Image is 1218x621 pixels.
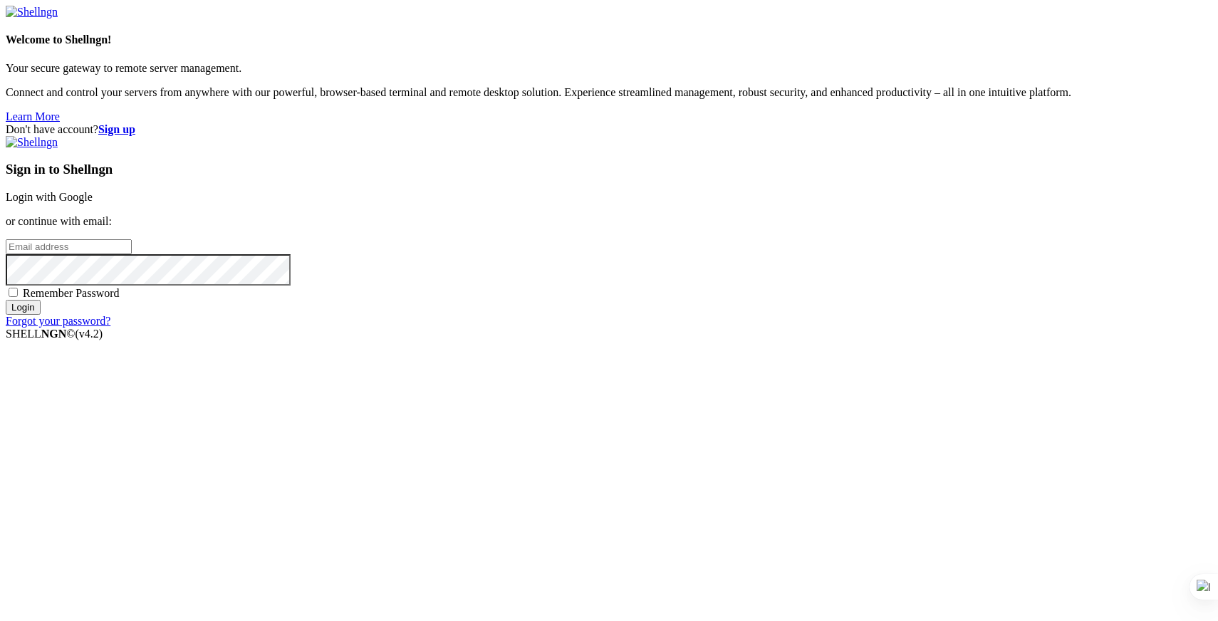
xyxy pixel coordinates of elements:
[6,239,132,254] input: Email address
[6,136,58,149] img: Shellngn
[98,123,135,135] a: Sign up
[6,123,1212,136] div: Don't have account?
[76,328,103,340] span: 4.2.0
[9,288,18,297] input: Remember Password
[6,162,1212,177] h3: Sign in to Shellngn
[6,215,1212,228] p: or continue with email:
[6,328,103,340] span: SHELL ©
[23,287,120,299] span: Remember Password
[6,110,60,122] a: Learn More
[6,6,58,19] img: Shellngn
[6,33,1212,46] h4: Welcome to Shellngn!
[6,315,110,327] a: Forgot your password?
[6,191,93,203] a: Login with Google
[6,300,41,315] input: Login
[6,62,1212,75] p: Your secure gateway to remote server management.
[6,86,1212,99] p: Connect and control your servers from anywhere with our powerful, browser-based terminal and remo...
[41,328,67,340] b: NGN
